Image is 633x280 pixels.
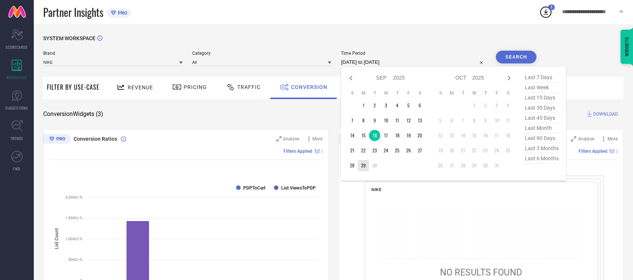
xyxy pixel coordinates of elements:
button: Search [496,51,537,63]
svg: Zoom [571,136,576,142]
div: Previous month [347,74,356,83]
span: 1 [550,5,553,10]
span: last week [523,83,561,93]
td: Fri Sep 19 2025 [403,130,414,141]
td: Wed Sep 17 2025 [380,130,392,141]
div: Premium [43,134,71,145]
td: Sun Oct 19 2025 [435,145,446,156]
span: last 7 days [523,72,561,83]
span: Conversion Widgets ( 3 ) [43,110,103,118]
td: Tue Oct 14 2025 [457,130,469,141]
span: Traffic [237,84,261,90]
td: Mon Sep 08 2025 [358,115,369,126]
td: Wed Oct 29 2025 [469,160,480,171]
td: Tue Sep 30 2025 [369,160,380,171]
span: last 30 days [523,103,561,113]
span: NIKE [371,187,381,192]
span: Analyse [578,136,594,142]
td: Fri Oct 10 2025 [491,115,502,126]
text: List ViewsToPDP [281,185,316,191]
td: Mon Oct 20 2025 [446,145,457,156]
th: Saturday [502,90,514,96]
span: SUGGESTIONS [6,105,29,111]
tspan: List Count [54,228,59,249]
div: Premium [338,134,366,145]
span: Revenue [128,84,153,90]
span: last month [523,123,561,133]
span: TRENDS [11,135,23,141]
span: Filters Applied [284,149,313,154]
td: Sun Sep 14 2025 [347,130,358,141]
th: Monday [358,90,369,96]
td: Sat Oct 18 2025 [502,130,514,141]
th: Saturday [414,90,425,96]
span: SYSTEM WORKSPACE [43,35,95,41]
span: | [322,149,323,154]
span: FWD [14,166,21,172]
td: Sat Oct 11 2025 [502,115,514,126]
th: Sunday [347,90,358,96]
td: Fri Oct 24 2025 [491,145,502,156]
th: Tuesday [457,90,469,96]
td: Tue Sep 02 2025 [369,100,380,111]
span: Conversion Ratios [74,136,117,142]
td: Thu Sep 11 2025 [392,115,403,126]
span: Partner Insights [43,5,103,20]
td: Thu Oct 30 2025 [480,160,491,171]
td: Mon Sep 15 2025 [358,130,369,141]
span: last 15 days [523,93,561,103]
td: Tue Oct 07 2025 [457,115,469,126]
td: Wed Oct 08 2025 [469,115,480,126]
td: Mon Oct 06 2025 [446,115,457,126]
td: Thu Oct 16 2025 [480,130,491,141]
span: Filters Applied [579,149,607,154]
td: Wed Sep 03 2025 [380,100,392,111]
svg: Zoom [276,136,282,142]
td: Thu Sep 18 2025 [392,130,403,141]
th: Wednesday [469,90,480,96]
td: Tue Sep 16 2025 [369,130,380,141]
td: Thu Oct 02 2025 [480,100,491,111]
td: Wed Sep 24 2025 [380,145,392,156]
th: Thursday [480,90,491,96]
td: Sun Sep 21 2025 [347,145,358,156]
td: Tue Sep 23 2025 [369,145,380,156]
span: Conversion [291,84,327,90]
td: Thu Sep 25 2025 [392,145,403,156]
th: Wednesday [380,90,392,96]
text: 1,000Cr % [65,237,82,241]
span: WORKSPACE [7,75,27,80]
td: Sat Sep 06 2025 [414,100,425,111]
td: Wed Oct 01 2025 [469,100,480,111]
th: Monday [446,90,457,96]
td: Mon Oct 13 2025 [446,130,457,141]
span: Brand [43,51,183,56]
th: Friday [491,90,502,96]
td: Sun Oct 12 2025 [435,130,446,141]
text: PDPToCart [243,185,265,191]
td: Thu Oct 23 2025 [480,145,491,156]
td: Thu Oct 09 2025 [480,115,491,126]
span: Filter By Use-Case [47,83,99,92]
td: Fri Sep 05 2025 [403,100,414,111]
span: last 3 months [523,143,561,154]
span: DOWNLOAD [593,110,618,118]
span: Analyse [283,136,300,142]
div: Next month [505,74,514,83]
input: Select time period [341,58,487,67]
span: Time Period [341,51,487,56]
td: Sun Sep 28 2025 [347,160,358,171]
text: 1,500Cr % [65,216,82,220]
td: Sun Oct 26 2025 [435,160,446,171]
th: Friday [403,90,414,96]
td: Wed Sep 10 2025 [380,115,392,126]
td: Thu Sep 04 2025 [392,100,403,111]
span: More [607,136,618,142]
span: last 6 months [523,154,561,164]
th: Sunday [435,90,446,96]
span: PRO [116,10,127,16]
td: Tue Sep 09 2025 [369,115,380,126]
td: Sat Oct 04 2025 [502,100,514,111]
td: Fri Oct 31 2025 [491,160,502,171]
td: Mon Sep 29 2025 [358,160,369,171]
